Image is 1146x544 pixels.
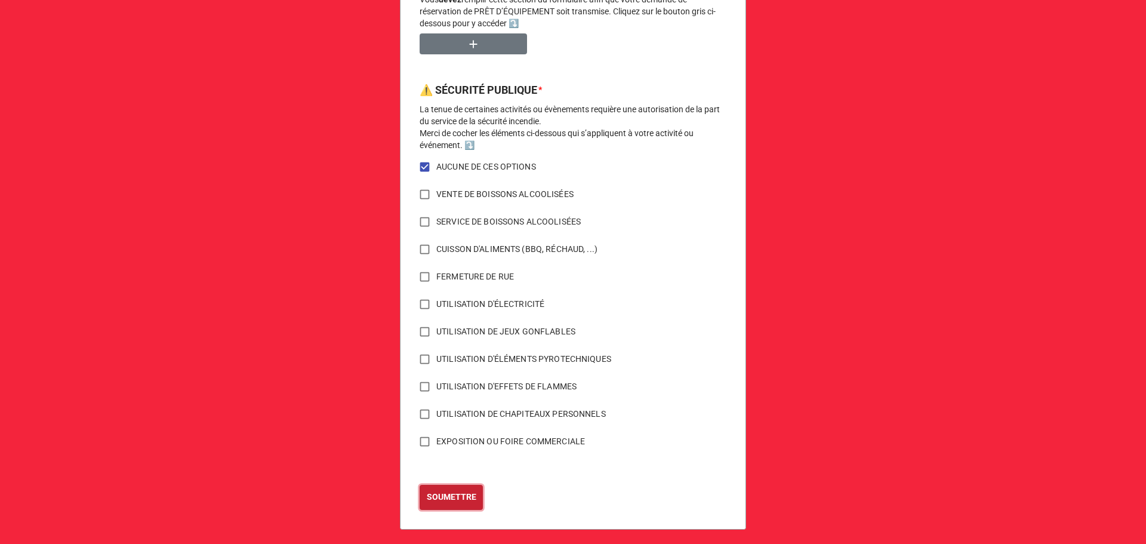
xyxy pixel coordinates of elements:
span: UTILISATION DE CHAPITEAUX PERSONNELS [436,408,606,420]
span: AUCUNE DE CES OPTIONS [436,161,536,173]
span: SERVICE DE BOISSONS ALCOOLISÉES [436,216,581,228]
span: CUISSON D'ALIMENTS (BBQ, RÉCHAUD, ...) [436,243,597,256]
label: ⚠️ SÉCURITÉ PUBLIQUE [420,82,537,99]
b: SOUMETTRE [427,491,476,503]
span: UTILISATION D'EFFETS DE FLAMMES [436,380,577,393]
span: EXPOSITION OU FOIRE COMMERCIALE [436,435,585,448]
span: VENTE DE BOISSONS ALCOOLISÉES [436,188,574,201]
span: UTILISATION D'ÉLÉMENTS PYROTECHNIQUES [436,353,611,365]
p: La tenue de certaines activités ou évènements requière une autorisation de la part du service de ... [420,103,726,151]
button: SOUMETTRE [420,485,483,510]
span: FERMETURE DE RUE [436,271,514,283]
span: UTILISATION DE JEUX GONFLABLES [436,325,575,338]
span: UTILISATION D'ÉLECTRICITÉ [436,298,544,311]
